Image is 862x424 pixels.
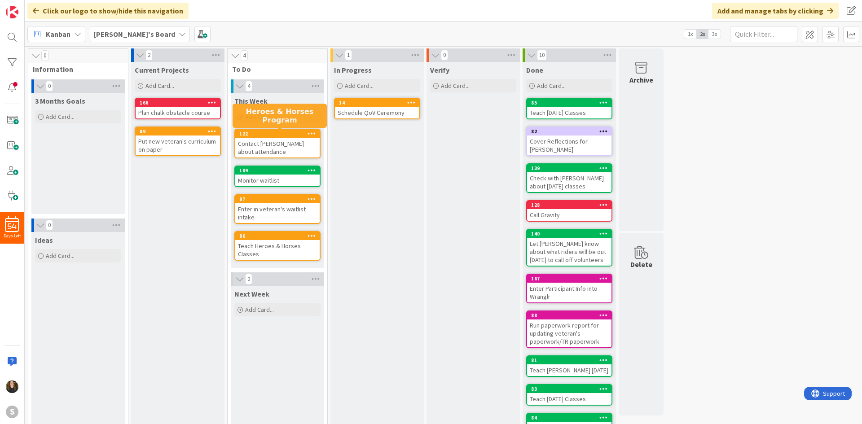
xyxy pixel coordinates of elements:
div: Click our logo to show/hide this navigation [27,3,189,19]
img: Visit kanbanzone.com [6,6,18,18]
div: 14 [335,99,419,107]
div: 166Plan chalk obstacle course [136,99,220,118]
span: Information [33,65,117,74]
div: Teach [DATE] Classes [527,393,611,405]
span: Add Card... [145,82,174,90]
div: 122 [235,130,320,138]
div: Enter in veteran's waitlist intake [235,203,320,223]
span: 0 [46,220,53,231]
span: Ideas [35,236,53,245]
div: 84 [531,415,611,421]
div: 128Call Gravity [527,201,611,221]
div: 139 [527,164,611,172]
div: 89Put new veteran's curriculum on paper [136,127,220,155]
div: Check with [PERSON_NAME] about [DATE] classes [527,172,611,192]
div: Teach [DATE] Classes [527,107,611,118]
span: 0 [245,274,252,284]
div: Run paperwork report for updating veteran's paperwork/TR paperwork [527,319,611,347]
span: 54 [8,223,17,230]
b: [PERSON_NAME]'s Board [94,30,175,39]
span: 2 [145,50,153,61]
span: Add Card... [46,252,75,260]
div: Archive [629,74,653,85]
span: 0 [441,50,448,61]
span: Done [526,66,543,74]
div: 89 [140,128,220,135]
span: Current Projects [135,66,189,74]
div: Let [PERSON_NAME] know about what riders will be out [DATE] to call off volunteers [527,238,611,266]
span: Add Card... [345,82,374,90]
div: Add and manage tabs by clicking [712,3,839,19]
div: 83Teach [DATE] Classes [527,385,611,405]
div: 140 [527,230,611,238]
span: 2x [696,30,708,39]
div: Teach Heroes & Horses Classes [235,240,320,260]
span: Next Week [234,289,269,298]
div: 140 [531,231,611,237]
span: Add Card... [441,82,470,90]
h5: Heroes & Horses Program [236,107,323,124]
span: 1 [345,50,352,61]
div: 85 [531,100,611,106]
div: 85 [527,99,611,107]
div: Schedule QoV Ceremony [335,107,419,118]
span: 4 [245,81,252,92]
span: In Progress [334,66,372,74]
img: KP [6,380,18,393]
div: 86 [239,233,320,239]
div: 139Check with [PERSON_NAME] about [DATE] classes [527,164,611,192]
div: 87 [235,195,320,203]
span: 0 [46,81,53,92]
div: 166 [140,100,220,106]
div: 167Enter Participant Info into Wranglr [527,275,611,302]
div: 82 [531,128,611,135]
div: 140Let [PERSON_NAME] know about what riders will be out [DATE] to call off volunteers [527,230,611,266]
div: 139 [531,165,611,171]
span: 0 [41,50,48,61]
div: 167 [527,275,611,283]
span: Verify [430,66,449,74]
div: 83 [531,386,611,392]
div: 88 [531,312,611,319]
span: Add Card... [537,82,566,90]
div: 82 [527,127,611,136]
div: Put new veteran's curriculum on paper [136,136,220,155]
span: 3x [708,30,721,39]
span: 10 [537,50,547,61]
div: 85Teach [DATE] Classes [527,99,611,118]
div: 81 [531,357,611,363]
div: 109Monitor waitlist [235,166,320,186]
div: 109 [239,167,320,174]
span: 1x [684,30,696,39]
span: 3 Months Goals [35,96,85,105]
span: This Week [234,96,268,105]
span: Add Card... [46,113,75,121]
div: 87 [239,196,320,202]
input: Quick Filter... [730,26,797,42]
div: Call Gravity [527,209,611,221]
div: 81Teach [PERSON_NAME] [DATE] [527,356,611,376]
div: 122 [239,131,320,137]
span: Support [19,1,41,12]
div: 109 [235,166,320,175]
div: 89 [136,127,220,136]
div: Plan chalk obstacle course [136,107,220,118]
div: Teach [PERSON_NAME] [DATE] [527,364,611,376]
span: To Do [232,65,316,74]
div: 84 [527,414,611,422]
div: 86Teach Heroes & Horses Classes [235,232,320,260]
span: Kanban [46,29,70,39]
div: 167 [531,275,611,282]
div: Delete [630,259,652,270]
div: Cover Reflections for [PERSON_NAME] [527,136,611,155]
div: 14 [339,100,419,106]
div: 128 [527,201,611,209]
div: 166 [136,99,220,107]
div: S [6,406,18,418]
div: 87Enter in veteran's waitlist intake [235,195,320,223]
div: 82Cover Reflections for [PERSON_NAME] [527,127,611,155]
div: 122Contact [PERSON_NAME] about attendance [235,130,320,157]
div: 86 [235,232,320,240]
span: 4 [241,50,248,61]
div: 128 [531,202,611,208]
